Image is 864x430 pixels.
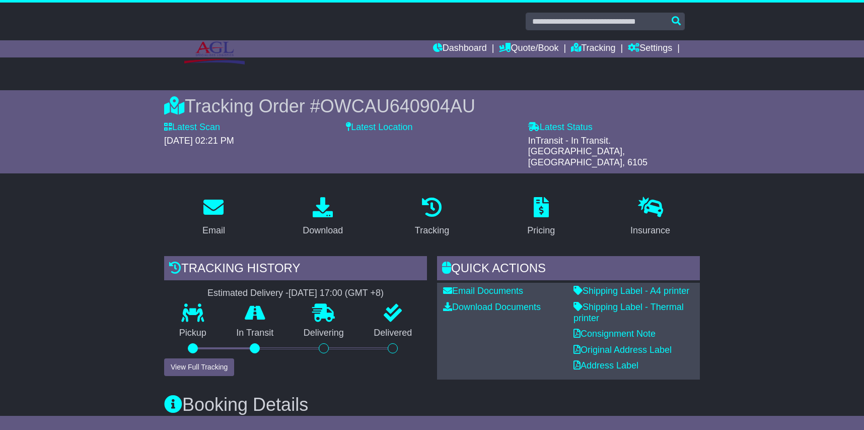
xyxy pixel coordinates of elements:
[628,40,672,57] a: Settings
[164,358,234,376] button: View Full Tracking
[573,286,689,296] a: Shipping Label - A4 printer
[320,96,475,116] span: OWCAU640904AU
[433,40,487,57] a: Dashboard
[164,122,220,133] label: Latest Scan
[573,302,684,323] a: Shipping Label - Thermal printer
[443,302,541,312] a: Download Documents
[289,288,384,299] div: [DATE] 17:00 (GMT +8)
[437,256,700,283] div: Quick Actions
[624,194,677,241] a: Insurance
[528,136,647,167] span: InTransit - In Transit. [GEOGRAPHIC_DATA], [GEOGRAPHIC_DATA], 6105
[164,288,427,299] div: Estimated Delivery -
[164,95,700,117] div: Tracking Order #
[408,194,456,241] a: Tracking
[527,224,555,237] div: Pricing
[521,194,561,241] a: Pricing
[164,395,700,415] h3: Booking Details
[573,360,638,371] a: Address Label
[528,122,593,133] label: Latest Status
[289,328,359,339] p: Delivering
[303,224,343,237] div: Download
[571,40,615,57] a: Tracking
[346,122,412,133] label: Latest Location
[164,256,427,283] div: Tracking history
[630,224,670,237] div: Insurance
[164,136,234,146] span: [DATE] 02:21 PM
[499,40,558,57] a: Quote/Book
[573,329,656,339] a: Consignment Note
[359,328,427,339] p: Delivered
[296,194,349,241] a: Download
[573,345,672,355] a: Original Address Label
[196,194,232,241] a: Email
[164,328,222,339] p: Pickup
[222,328,289,339] p: In Transit
[415,224,449,237] div: Tracking
[443,286,523,296] a: Email Documents
[202,224,225,237] div: Email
